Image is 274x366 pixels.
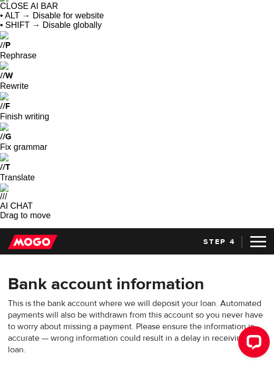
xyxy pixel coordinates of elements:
[8,234,57,250] img: mogo_logo-11ee424be714fa7cbb0f0f49df9e16ec.png
[8,274,266,293] h1: Bank account information
[250,236,266,247] img: menu-8c7f6768b6b270324deb73bd2f515a8c.svg
[230,322,274,366] iframe: LiveChat chat widget
[198,236,242,248] div: STEP 4
[8,298,266,355] p: This is the bank account where we will deposit your loan. Automated payments will also be withdra...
